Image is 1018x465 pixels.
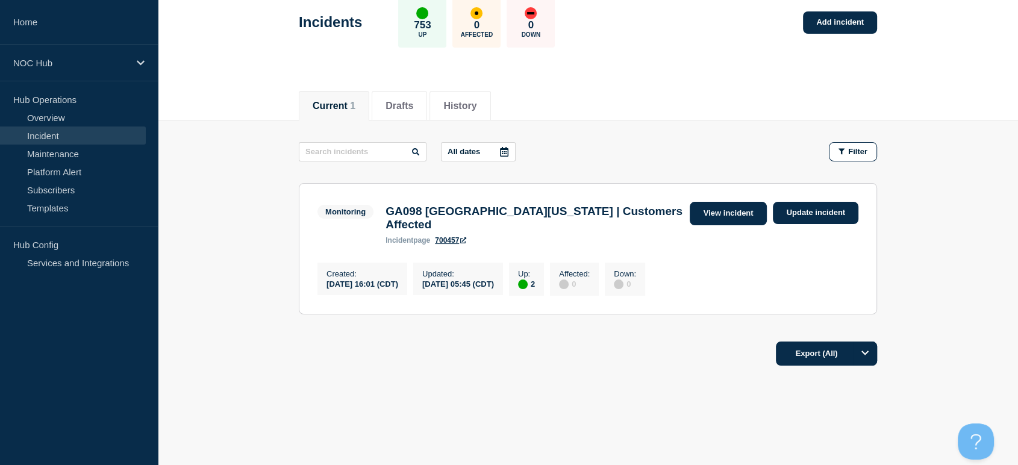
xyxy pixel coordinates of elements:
span: Monitoring [317,205,373,219]
p: Up [418,31,426,38]
a: View incident [690,202,767,225]
button: Export (All) [776,342,877,366]
p: All dates [448,147,480,156]
button: All dates [441,142,516,161]
input: Search incidents [299,142,426,161]
p: Created : [326,269,398,278]
div: affected [470,7,482,19]
p: page [386,236,430,245]
p: NOC Hub [13,58,129,68]
div: disabled [559,279,569,289]
button: Drafts [386,101,413,111]
div: 0 [614,278,636,289]
button: History [443,101,476,111]
a: Update incident [773,202,858,224]
button: Options [853,342,877,366]
p: 0 [474,19,479,31]
p: 753 [414,19,431,31]
div: [DATE] 16:01 (CDT) [326,278,398,289]
h1: Incidents [299,14,362,31]
span: incident [386,236,413,245]
p: Down [522,31,541,38]
div: up [518,279,528,289]
span: Filter [848,147,867,156]
button: Current 1 [313,101,355,111]
p: Down : [614,269,636,278]
div: disabled [614,279,623,289]
div: up [416,7,428,19]
div: 0 [559,278,590,289]
p: 0 [528,19,534,31]
p: Affected : [559,269,590,278]
p: Up : [518,269,535,278]
button: Filter [829,142,877,161]
span: 1 [350,101,355,111]
h3: GA098 [GEOGRAPHIC_DATA][US_STATE] | Customers Affected [386,205,683,231]
div: [DATE] 05:45 (CDT) [422,278,494,289]
a: Add incident [803,11,877,34]
a: 700457 [435,236,466,245]
p: Updated : [422,269,494,278]
iframe: Help Scout Beacon - Open [958,423,994,460]
div: down [525,7,537,19]
div: 2 [518,278,535,289]
p: Affected [461,31,493,38]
